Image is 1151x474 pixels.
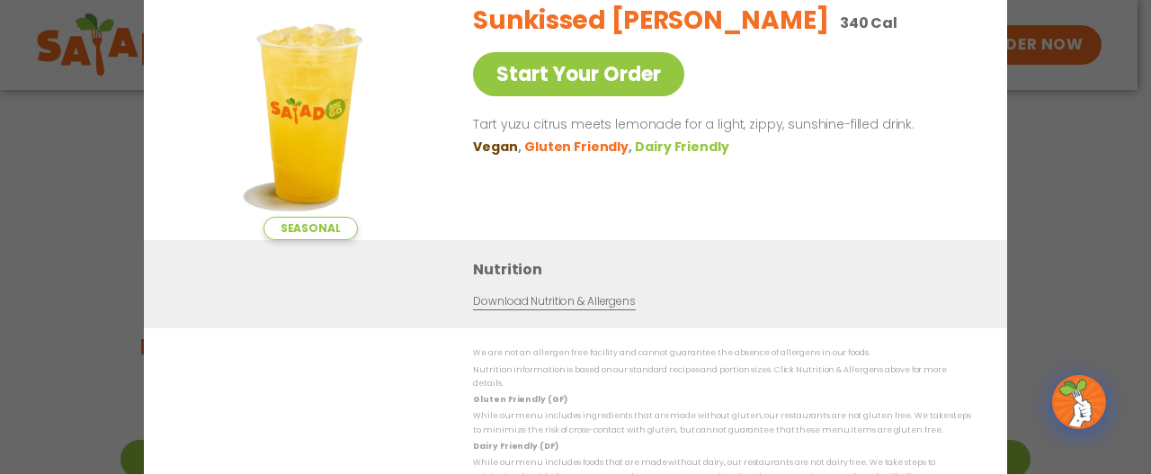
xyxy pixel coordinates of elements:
li: Gluten Friendly [524,137,635,156]
li: Dairy Friendly [635,137,732,156]
p: Nutrition information is based on our standard recipes and portion sizes. Click Nutrition & Aller... [473,362,971,390]
h2: Sunkissed [PERSON_NAME] [473,2,829,40]
span: Seasonal [263,217,358,240]
strong: Dairy Friendly (DF) [473,441,558,452]
p: Tart yuzu citrus meets lemonade for a light, zippy, sunshine-filled drink. [473,114,964,136]
h3: Nutrition [473,258,980,281]
strong: Gluten Friendly (GF) [473,394,567,405]
p: 340 Cal [840,12,897,34]
li: Vegan [473,137,524,156]
img: wpChatIcon [1054,377,1104,427]
p: We are not an allergen free facility and cannot guarantee the absence of allergens in our foods. [473,346,971,360]
a: Download Nutrition & Allergens [473,293,635,310]
p: While our menu includes ingredients that are made without gluten, our restaurants are not gluten ... [473,409,971,437]
a: Start Your Order [473,52,684,96]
